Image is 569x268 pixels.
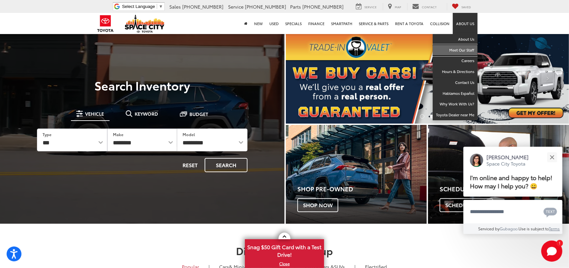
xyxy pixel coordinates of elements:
[169,3,181,10] span: Sales
[463,200,562,224] textarea: Type your message
[541,241,562,262] svg: Start Chat
[433,99,478,110] a: Why Work With Us?
[463,147,562,234] div: Close[PERSON_NAME]Space City ToyotaI'm online and happy to help! How may I help you? 😀Type your m...
[433,45,478,56] a: Meet Our Staff
[500,226,519,231] a: Gubagoo.
[461,5,471,9] span: Saved
[182,3,223,10] span: [PHONE_NUMBER]
[392,13,427,34] a: Rent a Toyota
[328,13,355,34] a: SmartPath
[440,198,493,212] span: Schedule Now
[52,245,517,256] h2: Discover Our Lineup
[113,132,123,137] label: Make
[440,186,569,192] h4: Schedule Service
[428,125,569,224] div: Toyota
[428,125,569,224] a: Schedule Service Schedule Now
[286,125,427,224] a: Shop Pre-Owned Shop Now
[433,77,478,88] a: Contact Us
[286,125,427,224] div: Toyota
[28,79,257,92] h3: Search Inventory
[125,15,164,33] img: Space City Toyota
[177,158,203,172] button: Reset
[447,3,476,10] a: My Saved Vehicles
[542,204,559,219] button: Chat with SMS
[395,5,401,9] span: Map
[433,88,478,99] a: Hablamos Español
[302,3,344,10] span: [PHONE_NUMBER]
[422,5,437,9] span: Contact
[559,242,560,245] span: 1
[541,241,562,262] button: Toggle Chat Window
[241,13,251,34] a: Home
[305,13,328,34] a: Finance
[544,207,557,217] svg: Text
[351,3,382,10] a: Service
[43,132,51,137] label: Type
[251,13,266,34] a: New
[85,111,104,116] span: Vehicle
[427,13,453,34] a: Collision
[526,46,569,110] button: Click to view next picture.
[470,173,552,190] span: I'm online and happy to help! How may I help you? 😀
[286,46,328,110] button: Click to view previous picture.
[519,226,549,231] span: Use is subject to
[433,34,478,45] a: About Us
[228,3,244,10] span: Service
[433,56,478,66] a: Careers
[135,111,158,116] span: Keyword
[433,66,478,77] a: Hours & Directions
[205,158,248,172] button: Search
[433,110,478,120] a: Toyota Dealer near Me
[93,13,118,34] img: Toyota
[266,13,282,34] a: Used
[246,240,323,260] span: Snag $50 Gift Card with a Test Drive!
[122,4,155,9] span: Select Language
[549,226,560,231] a: Terms
[297,186,427,192] h4: Shop Pre-Owned
[364,5,377,9] span: Service
[479,226,500,231] span: Serviced by
[245,3,286,10] span: [PHONE_NUMBER]
[122,4,163,9] a: Select Language​
[355,13,392,34] a: Service & Parts
[383,3,406,10] a: Map
[159,4,163,9] span: ▼
[453,13,478,34] a: About Us
[486,161,529,167] p: Space City Toyota
[407,3,442,10] a: Contact
[297,198,338,212] span: Shop Now
[545,150,559,164] button: Close
[190,112,209,116] span: Budget
[486,153,529,161] p: [PERSON_NAME]
[286,33,569,124] section: Carousel section with vehicle pictures - may contain disclaimers.
[282,13,305,34] a: Specials
[183,132,195,137] label: Model
[290,3,301,10] span: Parts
